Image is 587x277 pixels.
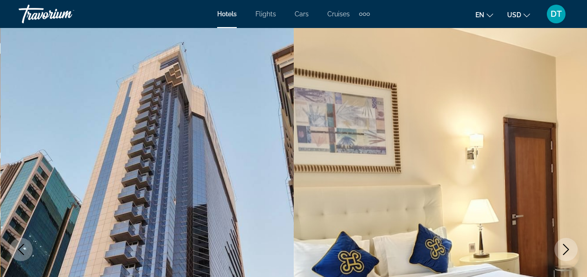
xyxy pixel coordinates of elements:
[295,10,309,18] a: Cars
[255,10,276,18] a: Flights
[550,240,580,270] iframe: Кнопка запуска окна обмена сообщениями
[507,8,530,21] button: Change currency
[544,4,568,24] button: User Menu
[554,238,578,261] button: Next image
[359,7,370,21] button: Extra navigation items
[507,11,521,19] span: USD
[19,2,112,26] a: Travorium
[217,10,237,18] a: Hotels
[475,11,484,19] span: en
[475,8,493,21] button: Change language
[327,10,350,18] a: Cruises
[9,238,33,261] button: Previous image
[551,9,562,19] span: DT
